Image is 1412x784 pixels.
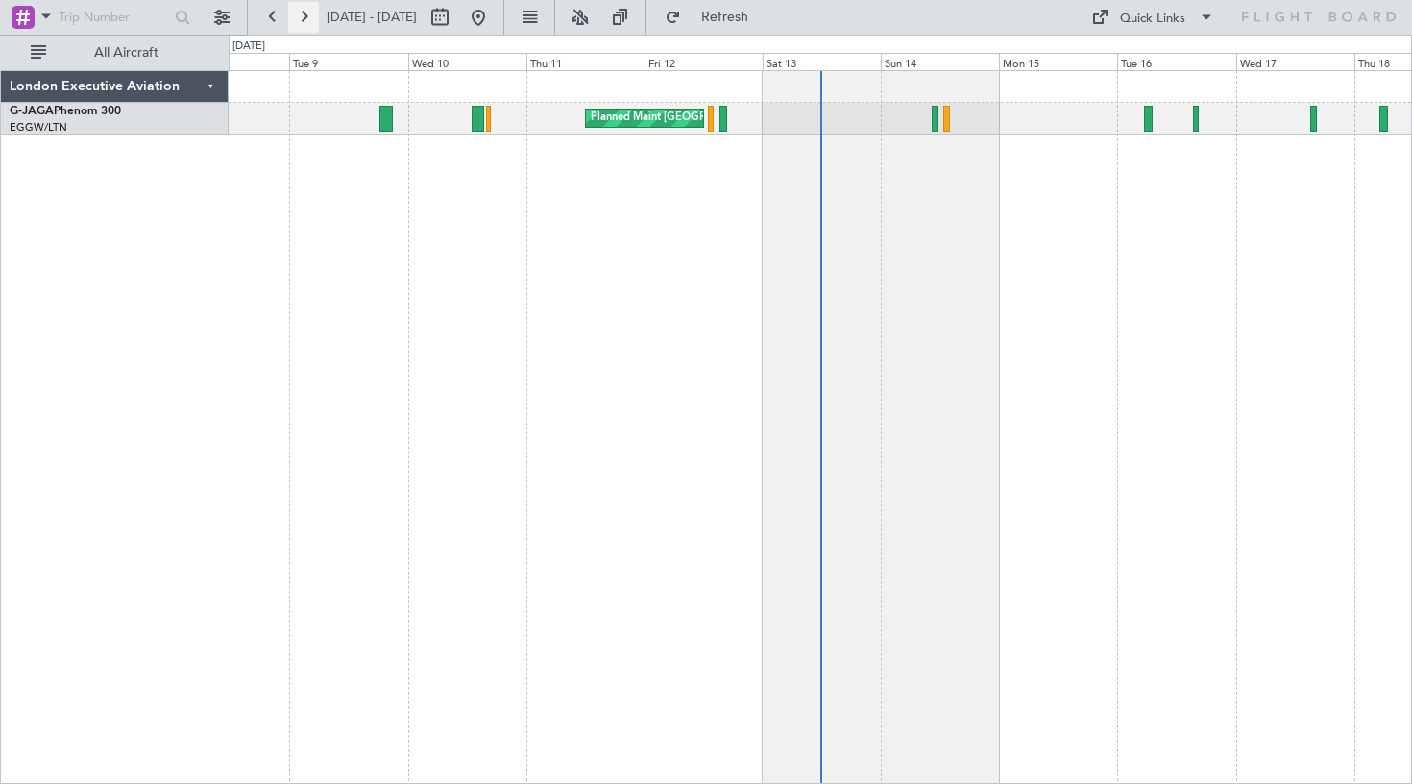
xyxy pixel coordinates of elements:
button: Refresh [656,2,771,33]
div: [DATE] [232,38,265,55]
button: Quick Links [1082,2,1224,33]
div: Wed 17 [1236,53,1354,70]
div: Sun 14 [881,53,999,70]
div: Wed 10 [408,53,526,70]
div: Mon 8 [171,53,289,70]
a: G-JAGAPhenom 300 [10,106,121,117]
div: Fri 12 [645,53,763,70]
div: Tue 16 [1117,53,1235,70]
div: Tue 9 [289,53,407,70]
input: Trip Number [59,3,169,32]
div: Quick Links [1120,10,1185,29]
span: G-JAGA [10,106,54,117]
span: All Aircraft [50,46,203,60]
div: Mon 15 [999,53,1117,70]
div: Planned Maint [GEOGRAPHIC_DATA] ([GEOGRAPHIC_DATA]) [591,104,893,133]
a: EGGW/LTN [10,120,67,135]
div: Sat 13 [763,53,881,70]
span: [DATE] - [DATE] [327,9,417,26]
button: All Aircraft [21,37,208,68]
div: Thu 11 [526,53,645,70]
span: Refresh [685,11,766,24]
